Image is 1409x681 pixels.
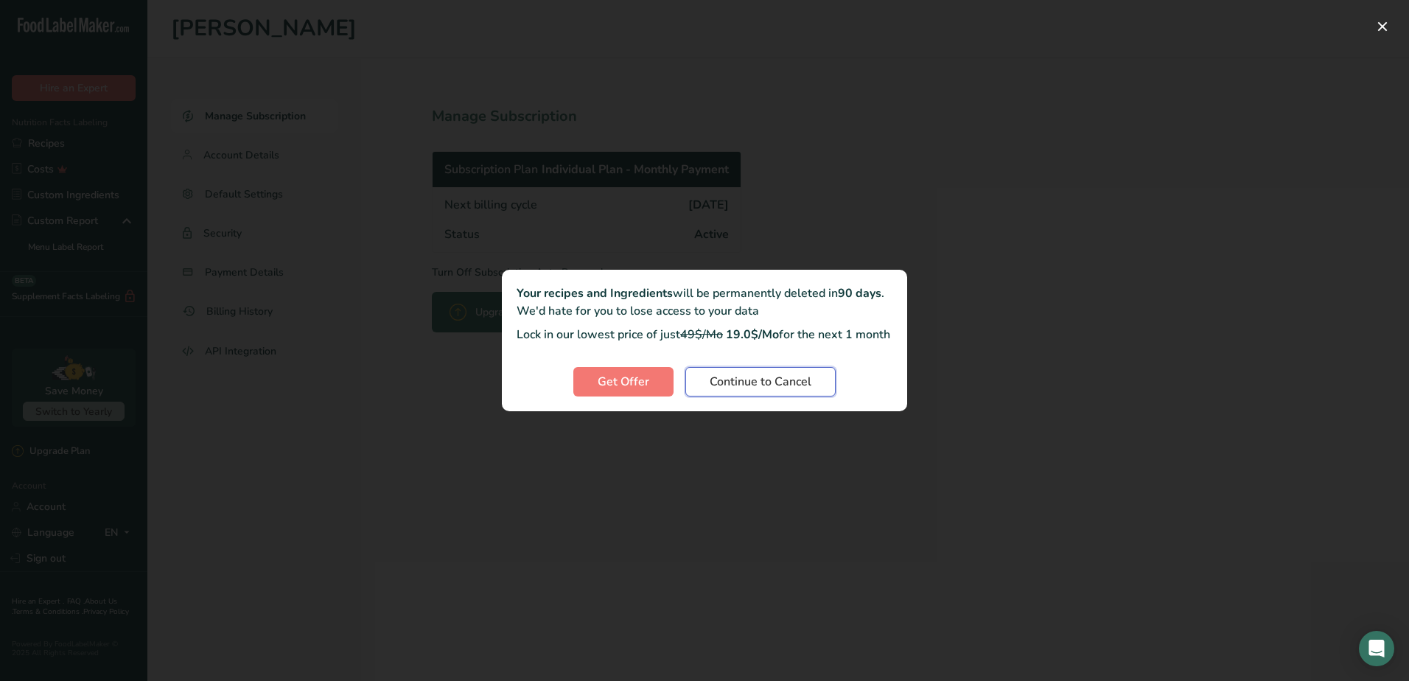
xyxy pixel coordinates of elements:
b: Your recipes and Ingredients [517,285,673,301]
button: Get Offer [573,367,674,397]
div: Open Intercom Messenger [1359,631,1394,666]
button: Continue to Cancel [685,367,836,397]
p: Lock in our lowest price of just for the next 1 month [517,326,892,343]
b: 90 days [838,285,881,301]
b: 19.0$/Mo [726,326,779,343]
div: will be permanently deleted in . We'd hate for you to lose access to your data [517,284,892,320]
span: Get Offer [598,373,649,391]
span: 49$/Mo [680,326,723,343]
span: Continue to Cancel [710,373,811,391]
